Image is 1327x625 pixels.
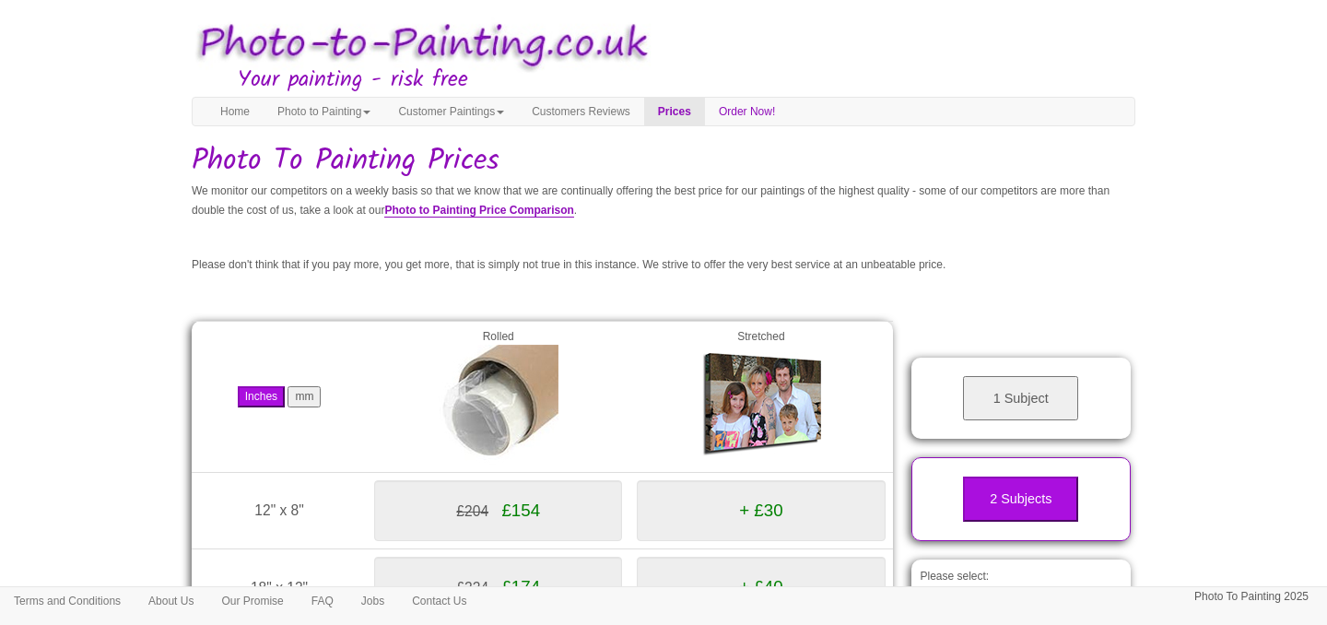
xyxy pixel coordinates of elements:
[192,145,1135,177] h1: Photo To Painting Prices
[192,255,1135,275] p: Please don't think that if you pay more, you get more, that is simply not true in this instance. ...
[384,98,518,125] a: Customer Paintings
[701,345,821,465] img: Gallery Wrap
[705,98,789,125] a: Order Now!
[963,477,1078,522] button: 2 Subjects
[629,321,892,472] td: Stretched
[347,587,398,615] a: Jobs
[264,98,384,125] a: Photo to Painting
[1194,587,1309,607] p: Photo To Painting 2025
[439,345,558,465] img: Rolled
[254,502,304,518] span: 12" x 8"
[501,577,540,596] span: £174
[206,98,264,125] a: Home
[456,580,488,596] span: £224
[739,501,782,520] span: + £30
[456,503,488,519] span: £204
[182,9,654,80] img: Photo to Painting
[238,386,285,407] button: Inches
[135,587,207,615] a: About Us
[518,98,644,125] a: Customers Reviews
[207,587,297,615] a: Our Promise
[384,204,573,218] a: Photo to Painting Price Comparison
[398,587,480,615] a: Contact Us
[238,68,1135,92] h3: Your painting - risk free
[298,587,347,615] a: FAQ
[501,501,540,520] span: £154
[192,182,1135,220] p: We monitor our competitors on a weekly basis so that we know that we are continually offering the...
[288,386,321,407] button: mm
[367,321,629,472] td: Rolled
[739,577,782,596] span: + £40
[251,580,308,596] span: 18" x 12"
[644,98,705,125] a: Prices
[963,376,1078,421] button: 1 Subject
